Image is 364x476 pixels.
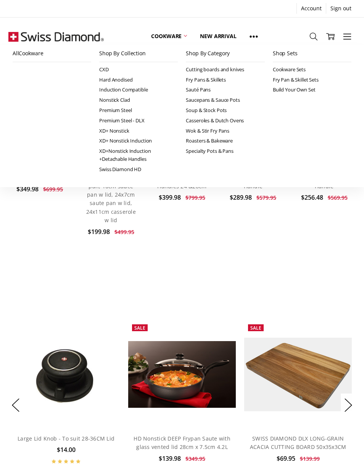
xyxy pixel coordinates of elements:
[250,325,261,331] span: Sale
[256,194,276,201] span: $579.95
[12,296,351,304] p: Fall In Love With Your Kitchen Again
[159,193,181,202] span: $399.98
[243,28,264,45] a: Show All
[229,157,277,189] a: XD Induction 28 x 4cm square GRILL PAN w/Detachable Handle
[114,228,134,236] span: $499.95
[300,455,320,462] span: $139.99
[250,435,346,450] a: SWISS DIAMOND DLX LONG-GRAIN ACACIA CUTTING BOARD 50x35x3CM
[326,3,356,14] a: Sign out
[230,193,252,202] span: $289.98
[134,325,145,331] span: Sale
[297,3,326,14] a: Account
[277,454,295,463] span: $69.95
[185,194,205,201] span: $799.95
[16,185,39,193] span: $349.98
[301,193,323,202] span: $256.48
[157,157,206,189] a: XD Induction 2 piece FRY PAN set w/Detachable Handles 24 &28cm
[159,454,181,463] span: $139.98
[88,228,110,236] span: $199.98
[12,277,351,292] h2: BEST SELLERS
[18,435,114,442] a: Large Lid Knob - To suit 28-36CM Lid
[8,18,104,56] img: Free Shipping On Every Order
[145,28,193,45] a: Cookware
[134,435,230,450] a: HD Nonstick DEEP Frypan Saute with glass vented lid 28cm x 7.5cm 4.2L
[244,321,352,428] a: SWISS DIAMOND DLX LONG-GRAIN ACACIA CUTTING BOARD 50x35x3CM
[128,321,236,428] a: HD Nonstick DEEP Frypan Saute with glass vented lid 28cm x 7.5cm 4.2L
[57,446,76,454] span: $14.00
[328,194,348,201] span: $569.95
[186,45,264,62] a: Shop By Category
[341,393,356,417] button: Next
[99,45,178,62] a: Shop By Collection
[244,338,352,411] img: SWISS DIAMOND DLX LONG-GRAIN ACACIA CUTTING BOARD 50x35x3CM
[8,393,23,417] button: Previous
[193,28,243,45] a: New arrival
[300,157,349,189] a: XD Induction 28 x 7.5cm Deep SAUTE PAN w/Detachable Handle
[185,455,205,462] span: $349.95
[22,321,110,428] img: Large Lid Knob - To suit 28-36CM Lid
[43,186,63,193] span: $699.95
[128,341,236,408] img: HD Nonstick DEEP Frypan Saute with glass vented lid 28cm x 7.5cm 4.2L
[12,321,120,428] a: Large Lid Knob - To suit 28-36CM Lid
